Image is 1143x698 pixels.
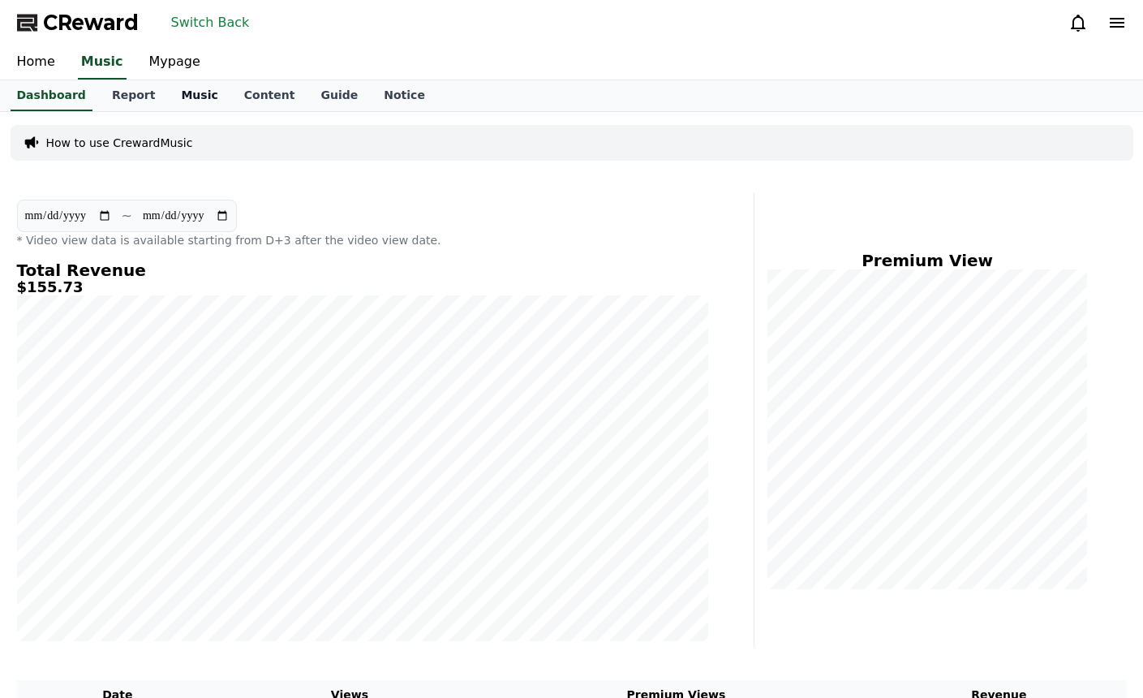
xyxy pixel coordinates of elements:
[17,261,708,279] h4: Total Revenue
[99,80,169,111] a: Report
[122,206,132,226] p: ~
[78,45,127,80] a: Music
[43,10,139,36] span: CReward
[17,279,708,295] h5: $155.73
[165,10,256,36] button: Switch Back
[371,80,438,111] a: Notice
[11,80,92,111] a: Dashboard
[136,45,213,80] a: Mypage
[767,252,1088,269] h4: Premium View
[17,10,139,36] a: CReward
[168,80,230,111] a: Music
[4,45,68,80] a: Home
[307,80,371,111] a: Guide
[46,135,193,151] a: How to use CrewardMusic
[17,232,708,248] p: * Video view data is available starting from D+3 after the video view date.
[231,80,308,111] a: Content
